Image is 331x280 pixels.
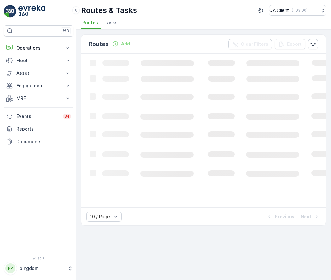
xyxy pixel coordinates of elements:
[4,54,73,67] button: Fleet
[4,257,73,260] span: v 1.52.3
[63,28,69,33] p: ⌘B
[16,126,71,132] p: Reports
[275,39,305,49] button: Export
[269,7,289,14] p: QA Client
[64,114,70,119] p: 34
[82,20,98,26] span: Routes
[287,41,302,47] p: Export
[16,113,59,120] p: Events
[301,213,311,220] p: Next
[89,40,108,49] p: Routes
[16,95,61,102] p: MRF
[4,262,73,275] button: PPpingdom
[16,57,61,64] p: Fleet
[16,138,71,145] p: Documents
[81,5,137,15] p: Routes & Tasks
[4,67,73,79] button: Asset
[5,263,15,273] div: PP
[16,45,61,51] p: Operations
[4,135,73,148] a: Documents
[4,79,73,92] button: Engagement
[4,92,73,105] button: MRF
[265,213,295,220] button: Previous
[4,42,73,54] button: Operations
[275,213,294,220] p: Previous
[300,213,321,220] button: Next
[16,70,61,76] p: Asset
[269,5,326,16] button: QA Client(+03:00)
[20,265,65,271] p: pingdom
[4,5,16,18] img: logo
[16,83,61,89] p: Engagement
[121,41,130,47] p: Add
[4,123,73,135] a: Reports
[292,8,308,13] p: ( +03:00 )
[104,20,118,26] span: Tasks
[241,41,268,47] p: Clear Filters
[228,39,272,49] button: Clear Filters
[110,40,132,48] button: Add
[4,110,73,123] a: Events34
[18,5,45,18] img: logo_light-DOdMpM7g.png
